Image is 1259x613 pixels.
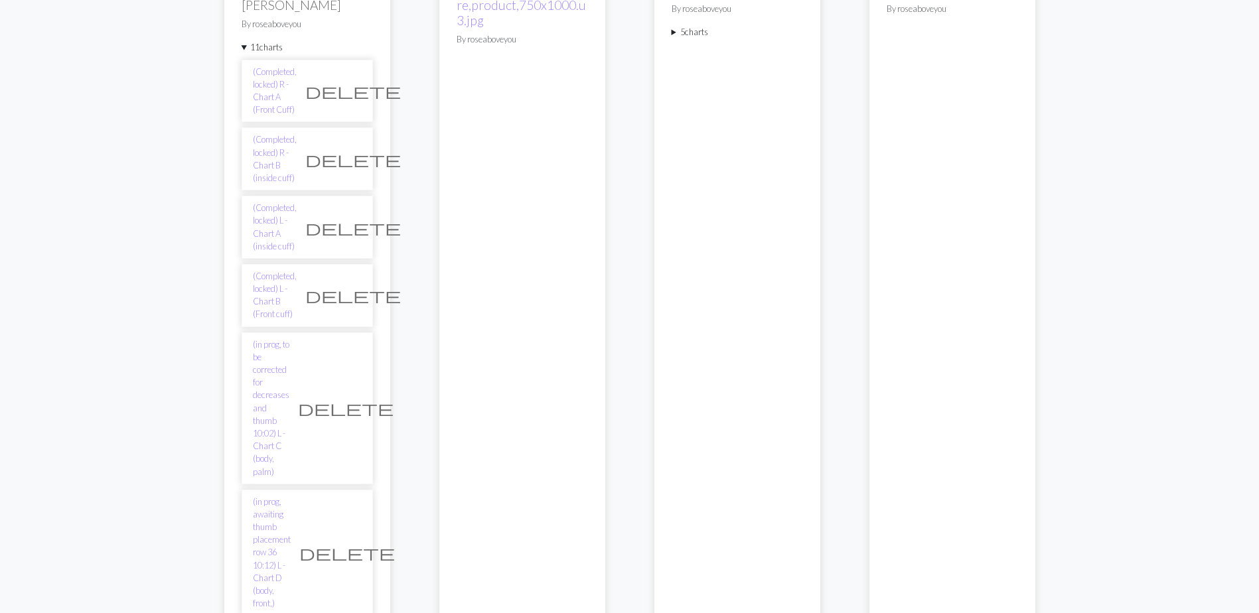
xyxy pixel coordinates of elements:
[305,218,401,237] span: delete
[887,3,1018,15] p: By roseaboveyou
[253,338,289,478] a: (in prog, to be corrected for decreases and thumb 10:02) L - Chart C (body, palm)
[299,543,395,562] span: delete
[289,395,402,421] button: Delete chart
[305,150,401,169] span: delete
[242,18,373,31] p: By roseaboveyou
[297,78,409,103] button: Delete chart
[305,82,401,100] span: delete
[242,41,373,54] summary: 11charts
[297,215,409,240] button: Delete chart
[305,286,401,305] span: delete
[291,540,404,565] button: Delete chart
[253,202,297,253] a: (Completed, locked) L - Chart A (inside cuff)
[457,33,588,46] p: By roseaboveyou
[298,399,394,417] span: delete
[253,270,297,321] a: (Completed, locked) L - Chart B (Front cuff)
[253,496,291,610] a: (in prog, awaiting thumb placement row 36 10:12) L - Chart D (body, front,)
[253,133,297,184] a: (Completed, locked) R - Chart B (inside cuff)
[672,3,803,15] p: By roseaboveyou
[297,147,409,172] button: Delete chart
[253,66,297,117] a: (Completed, locked) R - Chart A (Front Cuff)
[297,283,409,308] button: Delete chart
[672,26,803,38] summary: 5charts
